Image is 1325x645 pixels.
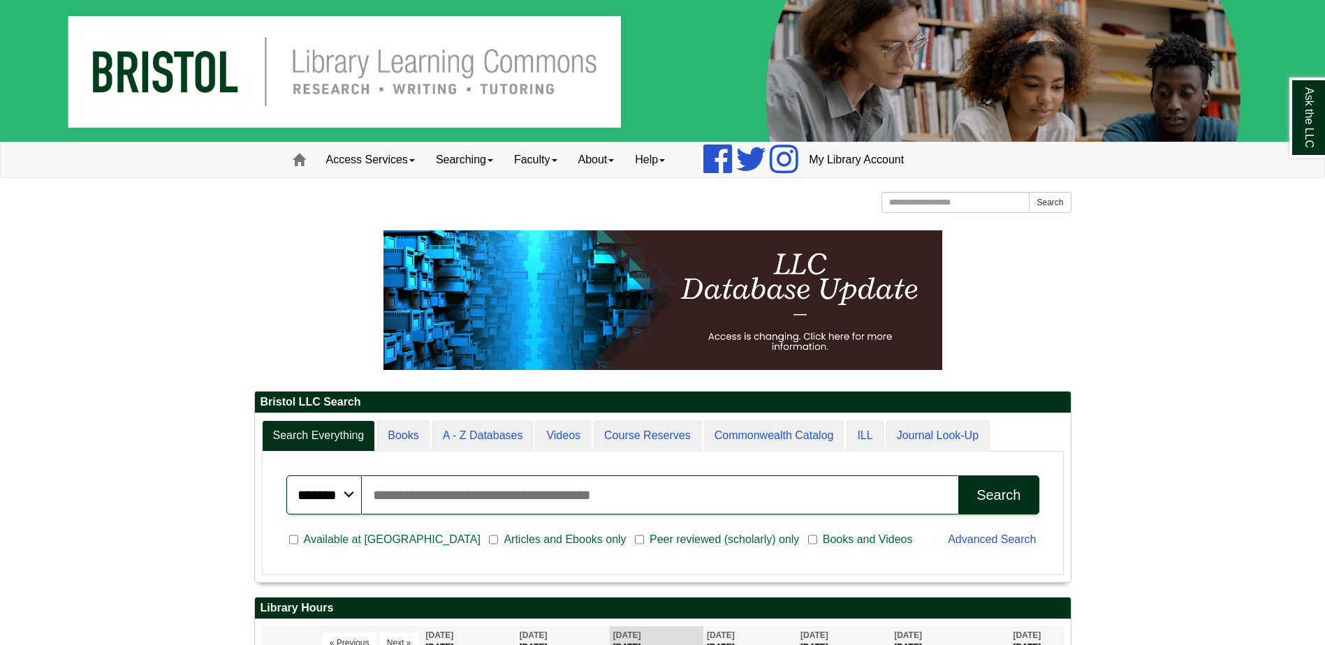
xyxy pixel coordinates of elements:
[624,142,675,177] a: Help
[958,475,1039,514] button: Search
[800,630,828,640] span: [DATE]
[498,531,631,548] span: Articles and Ebooks only
[426,630,454,640] span: [DATE]
[1029,192,1071,213] button: Search
[817,531,918,548] span: Books and Videos
[948,533,1036,545] a: Advanced Search
[316,142,425,177] a: Access Services
[886,420,990,452] a: Journal Look-Up
[383,230,942,370] img: HTML tutorial
[808,533,817,546] input: Books and Videos
[376,420,430,452] a: Books
[707,630,735,640] span: [DATE]
[489,533,498,546] input: Articles and Ebooks only
[976,487,1020,503] div: Search
[425,142,504,177] a: Searching
[703,420,845,452] a: Commonwealth Catalog
[262,420,376,452] a: Search Everything
[644,531,805,548] span: Peer reviewed (scholarly) only
[593,420,702,452] a: Course Reserves
[535,420,592,452] a: Videos
[520,630,548,640] span: [DATE]
[846,420,884,452] a: ILL
[568,142,625,177] a: About
[255,598,1071,619] h2: Library Hours
[289,533,298,546] input: Available at [GEOGRAPHIC_DATA]
[255,392,1071,413] h2: Bristol LLC Search
[1013,630,1041,640] span: [DATE]
[504,142,568,177] a: Faculty
[298,531,486,548] span: Available at [GEOGRAPHIC_DATA]
[432,420,534,452] a: A - Z Databases
[635,533,644,546] input: Peer reviewed (scholarly) only
[894,630,922,640] span: [DATE]
[798,142,914,177] a: My Library Account
[613,630,641,640] span: [DATE]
